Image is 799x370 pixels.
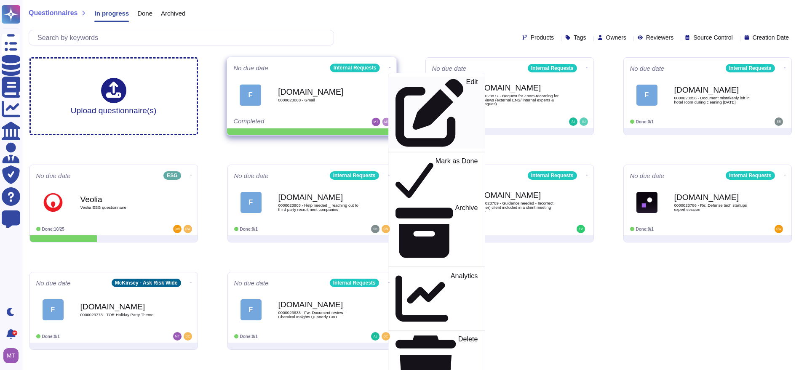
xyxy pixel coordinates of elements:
img: user [371,332,379,341]
span: No due date [432,65,467,72]
span: No due date [234,173,269,179]
div: Internal Requests [330,171,379,180]
div: Internal Requests [528,64,577,72]
span: No due date [630,65,665,72]
b: [DOMAIN_NAME] [476,191,561,199]
span: Done: 0/1 [240,334,258,339]
div: F [636,85,657,106]
p: Archive [455,205,478,262]
b: [DOMAIN_NAME] [278,88,363,96]
img: user [775,225,783,233]
span: Products [531,35,554,40]
span: Done: 0/1 [240,227,258,232]
img: user [371,225,379,233]
p: Analytics [450,272,478,325]
div: F [241,192,262,213]
span: No due date [234,280,269,286]
div: Internal Requests [330,279,379,287]
span: 0000023856 - Document mistakenly left in hotel room during cleaning [DATE] [674,96,759,104]
span: Creation Date [753,35,789,40]
span: Done: 0/1 [42,334,60,339]
img: user [173,225,182,233]
p: Mark as Done [435,158,478,201]
img: user [173,332,182,341]
input: Search by keywords [33,30,334,45]
span: 0000023773 - TOR Holiday Party Theme [80,313,165,317]
span: No due date [233,65,268,71]
img: user [184,332,192,341]
span: Veolia ESG questionnaire [80,205,165,210]
img: user [382,225,390,233]
b: [DOMAIN_NAME] [80,303,165,311]
span: Archived [161,10,185,16]
div: McKinsey - Ask Risk Wide [112,279,181,287]
div: F [240,84,261,106]
div: Internal Requests [330,64,379,72]
span: 0000023877 - Request for Zoom-recording for interviews (external ENS/ internal experts & colleagues) [476,94,561,106]
div: F [241,299,262,320]
div: ESG [163,171,181,180]
span: No due date [36,173,71,179]
img: user [382,118,390,126]
div: Internal Requests [726,171,775,180]
span: Questionnaires [29,10,77,16]
span: Tags [574,35,586,40]
b: [DOMAIN_NAME] [278,301,363,309]
span: 0000023789 - Guidance needed - Incorrect (former) client included in a client meeting invite [476,201,561,213]
img: user [569,117,577,126]
div: Upload questionnaire(s) [71,78,157,114]
img: user [580,117,588,126]
div: Internal Requests [726,64,775,72]
span: Done [137,10,152,16]
img: user [775,117,783,126]
span: Done: 0/1 [636,120,654,124]
span: In progress [94,10,129,16]
span: 0000023633 - Fw: Document review - Chemical Insights Quarterly CxO [278,311,363,319]
b: [DOMAIN_NAME] [476,84,561,92]
img: user [577,225,585,233]
span: Done: 0/1 [636,227,654,232]
img: Logo [636,192,657,213]
b: [DOMAIN_NAME] [674,86,759,94]
span: Reviewers [646,35,673,40]
a: Mark as Done [388,156,484,202]
b: [DOMAIN_NAME] [674,193,759,201]
div: 9+ [12,330,17,335]
span: Source Control [693,35,732,40]
span: Owners [606,35,626,40]
p: Edit [466,79,478,147]
div: Completed [233,118,338,126]
a: Archive [388,202,484,264]
b: [DOMAIN_NAME] [278,193,363,201]
img: Logo [43,192,64,213]
span: Done: 10/25 [42,227,64,232]
span: No due date [630,173,665,179]
span: 0000023803 - Help needed _ reaching out to third party recruitment companies [278,203,363,211]
img: user [371,118,380,126]
button: user [2,346,24,365]
span: 0000023868 - Gmail [278,98,363,102]
div: Internal Requests [528,171,577,180]
img: user [184,225,192,233]
span: No due date [36,280,71,286]
b: Veolia [80,195,165,203]
img: user [3,348,19,363]
img: user [382,332,390,341]
span: 0000023786 - Re: Defense tech startups expert session [674,203,759,211]
a: Edit [388,77,484,149]
div: F [43,299,64,320]
a: Analytics [388,270,484,327]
